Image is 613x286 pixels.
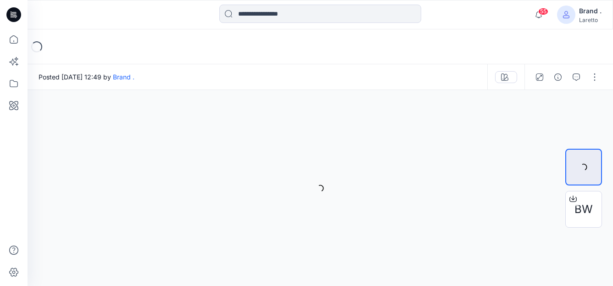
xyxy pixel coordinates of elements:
button: Details [551,70,565,84]
a: Brand . [113,73,134,81]
div: Brand . [579,6,602,17]
svg: avatar [563,11,570,18]
div: Laretto [579,17,602,23]
span: Posted [DATE] 12:49 by [39,72,134,82]
span: BW [574,201,593,218]
span: 55 [538,8,548,15]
